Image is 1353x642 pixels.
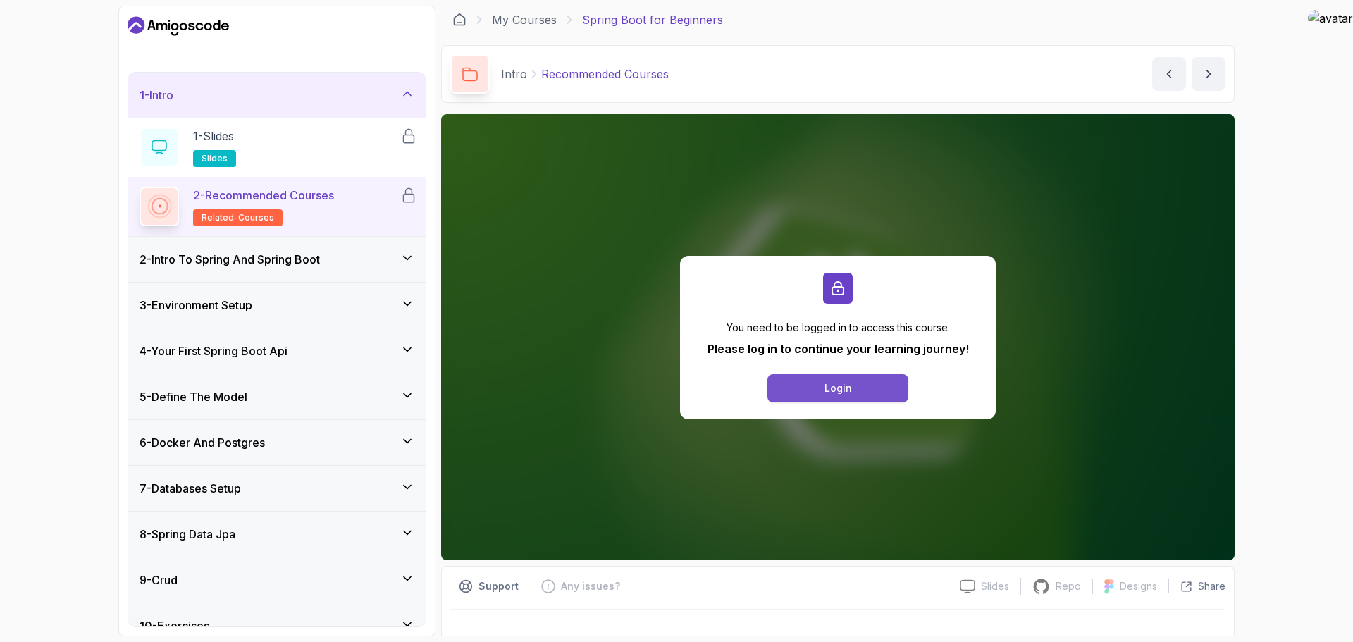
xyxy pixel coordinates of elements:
[450,575,527,598] button: Support button
[824,381,852,395] div: Login
[193,128,234,144] p: 1 - Slides
[140,342,288,359] h3: 4 - Your First Spring Boot Api
[140,480,241,497] h3: 7 - Databases Setup
[128,512,426,557] button: 8-Spring Data Jpa
[1192,57,1225,91] button: next content
[140,187,414,226] button: 2-Recommended Coursesrelated-courses
[128,420,426,465] button: 6-Docker And Postgres
[582,11,723,28] p: Spring Boot for Beginners
[140,388,247,405] h3: 5 - Define The Model
[128,374,426,419] button: 5-Define The Model
[478,579,519,593] p: Support
[140,128,414,167] button: 1-Slidesslides
[1308,10,1353,27] img: avatar
[140,87,173,104] h3: 1 - Intro
[140,434,265,451] h3: 6 - Docker And Postgres
[767,374,908,402] button: Login
[128,73,426,118] button: 1-Intro
[140,526,235,543] h3: 8 - Spring Data Jpa
[541,66,669,82] p: Recommended Courses
[128,466,426,511] button: 7-Databases Setup
[452,13,467,27] a: Dashboard
[561,579,620,593] p: Any issues?
[1168,579,1225,593] button: Share
[708,340,969,357] p: Please log in to continue your learning journey!
[501,66,527,82] p: Intro
[1198,579,1225,593] p: Share
[708,321,969,335] p: You need to be logged in to access this course.
[202,153,228,164] span: slides
[128,283,426,328] button: 3-Environment Setup
[140,251,320,268] h3: 2 - Intro To Spring And Spring Boot
[128,328,426,374] button: 4-Your First Spring Boot Api
[1056,579,1081,593] p: Repo
[1120,579,1157,593] p: Designs
[140,617,209,634] h3: 10 - Exercises
[140,572,178,588] h3: 9 - Crud
[128,557,426,603] button: 9-Crud
[981,579,1009,593] p: Slides
[128,15,229,37] a: Dashboard
[140,297,252,314] h3: 3 - Environment Setup
[202,212,274,223] span: related-courses
[1152,57,1186,91] button: previous content
[193,187,334,204] p: 2 - Recommended Courses
[128,237,426,282] button: 2-Intro To Spring And Spring Boot
[492,11,557,28] a: My Courses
